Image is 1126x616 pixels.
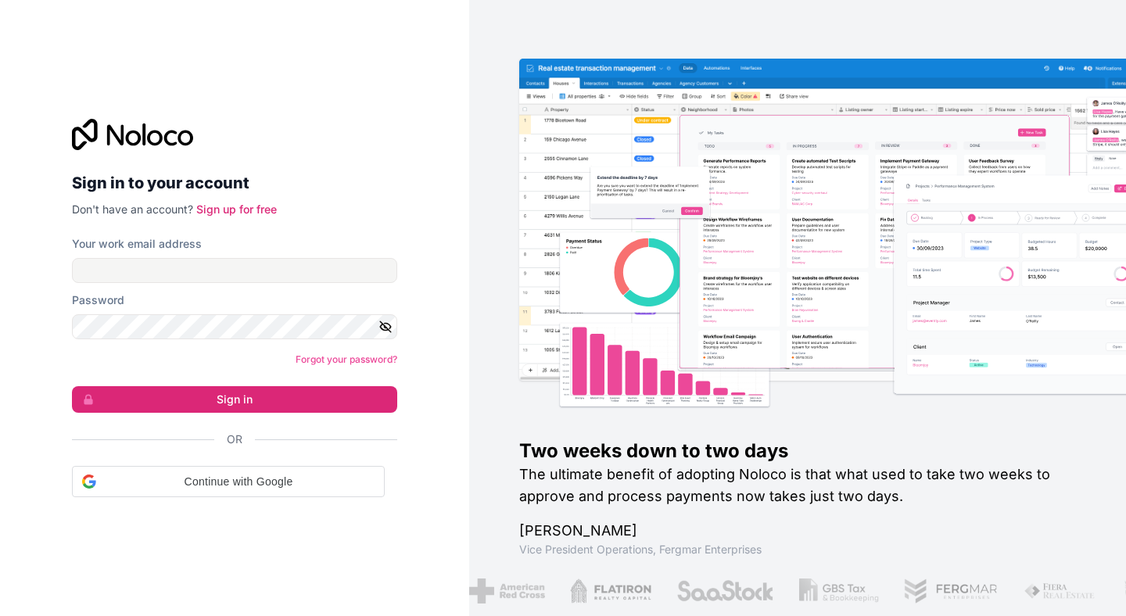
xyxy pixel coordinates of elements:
h2: The ultimate benefit of adopting Noloco is that what used to take two weeks to approve and proces... [519,464,1076,507]
h1: Vice President Operations , Fergmar Enterprises [519,542,1076,557]
h2: Sign in to your account [72,169,397,197]
label: Password [72,292,124,308]
label: Your work email address [72,236,202,252]
span: Or [227,432,242,447]
a: Forgot your password? [296,353,397,365]
button: Sign in [72,386,397,413]
div: Continue with Google [72,466,385,497]
input: Email address [72,258,397,283]
img: /assets/flatiron-C8eUkumj.png [570,578,651,603]
h1: [PERSON_NAME] [519,520,1076,542]
img: /assets/american-red-cross-BAupjrZR.png [468,578,544,603]
img: /assets/fiera-fwj2N5v4.png [1024,578,1097,603]
span: Continue with Google [102,474,375,490]
img: /assets/saastock-C6Zbiodz.png [676,578,774,603]
h1: Two weeks down to two days [519,439,1076,464]
span: Don't have an account? [72,202,193,216]
img: /assets/fergmar-CudnrXN5.png [903,578,999,603]
input: Password [72,314,397,339]
a: Sign up for free [196,202,277,216]
img: /assets/gbstax-C-GtDUiK.png [799,578,879,603]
